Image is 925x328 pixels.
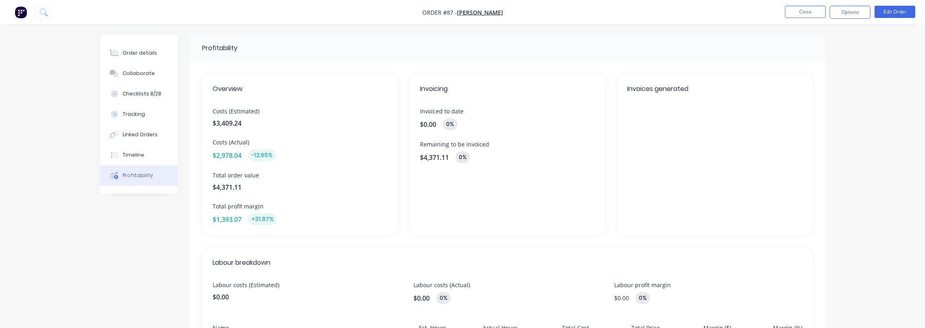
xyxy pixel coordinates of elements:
span: Total profit margin [213,202,387,211]
div: Tracking [123,111,145,118]
div: Order details [123,49,157,57]
a: [PERSON_NAME] [457,9,503,16]
div: -12.65% [248,149,276,161]
button: Checklists 8/28 [100,84,178,104]
div: 0% [436,292,451,304]
span: $0.00 [614,294,629,302]
span: Remaining to be invoiced [420,140,595,148]
button: Options [830,6,870,19]
iframe: Intercom live chat [897,300,917,320]
span: $0.00 [413,293,430,303]
div: 0 % [455,151,470,163]
span: Total order value [213,171,387,180]
span: Labour profit margin [614,281,802,289]
div: Profitability [202,43,237,53]
div: Linked Orders [123,131,158,138]
span: $2,978.04 [213,151,242,160]
button: Profitability [100,165,178,186]
span: $0.00 [213,292,400,302]
button: Edit Order [874,6,915,18]
span: Costs (Actual) [213,138,387,146]
span: Invoicing [420,84,595,94]
div: +31.87% [248,213,277,225]
span: Labour costs (Actual) [413,281,601,289]
span: Costs (Estimated) [213,107,387,115]
button: Tracking [100,104,178,124]
div: 0 % [443,118,457,130]
div: 0% [635,292,650,304]
div: Timeline [123,151,144,159]
button: Timeline [100,145,178,165]
div: Collaborate [123,70,155,77]
span: Invoices generated [627,84,802,94]
img: Factory [15,6,27,18]
span: $1,393.07 [213,215,242,224]
div: Profitability [123,172,153,179]
span: Order #87 - [422,9,457,16]
span: $4,371.11 [213,182,387,192]
button: Linked Orders [100,124,178,145]
span: $3,409.24 [213,118,387,128]
span: Overview [213,84,387,94]
span: Labour costs (Estimated) [213,281,400,289]
span: $0.00 [420,120,436,129]
span: Invoiced to date [420,107,595,115]
button: Order details [100,43,178,63]
div: Checklists 8/28 [123,90,161,98]
span: $4,371.11 [420,153,449,162]
button: Close [785,6,826,18]
button: Collaborate [100,63,178,84]
span: Labour breakdown [213,258,802,268]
